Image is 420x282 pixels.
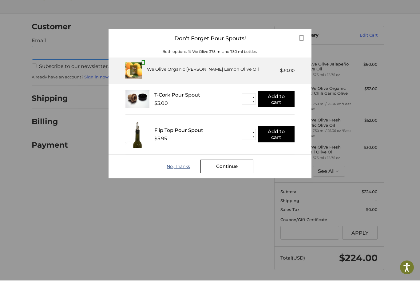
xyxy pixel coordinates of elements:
div: Flip Top Pour Spout [154,129,242,135]
div: Both options fit We Olive 375 ml and 750 ml bottles. [109,50,311,56]
div: Don't Forget Pour Spouts! [109,31,311,50]
div: $5.95 [154,137,167,143]
img: FTPS_bottle__43406.1705089544.233.225.jpg [125,122,149,149]
div: We Olive Organic [PERSON_NAME] Lemon Olive Oil [147,68,259,74]
div: T-Cork Pour Spout [154,93,242,99]
p: We're away right now. Please check back later! [9,9,69,14]
div: $30.00 [280,69,295,75]
img: T_Cork__22625.1711686153.233.225.jpg [125,92,149,110]
button: ▲ [251,96,256,101]
button: ▼ [251,101,256,105]
div: Continue [200,161,253,175]
button: ▲ [251,132,256,136]
button: Add to cart [258,93,295,109]
button: Open LiveChat chat widget [71,8,78,15]
div: $3.00 [154,102,168,108]
div: No, Thanks [167,165,200,170]
button: Add to cart [258,128,295,144]
button: ▼ [251,136,256,141]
